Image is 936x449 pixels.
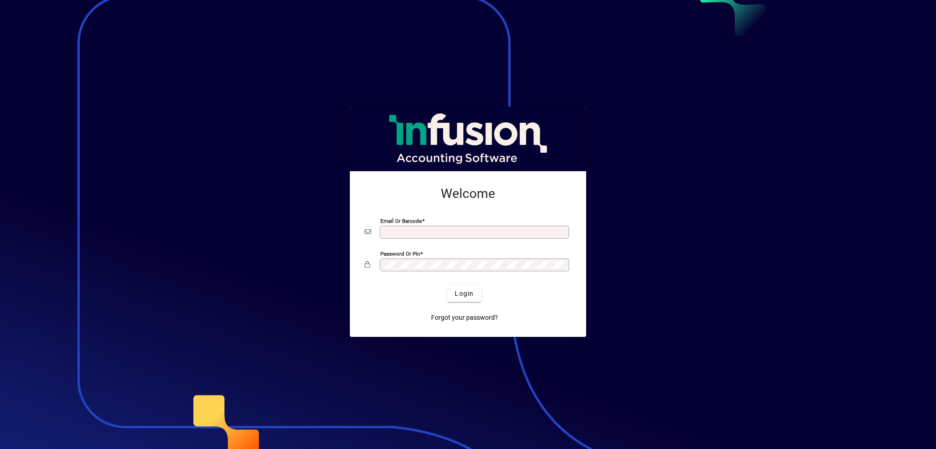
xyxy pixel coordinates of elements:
[455,289,474,299] span: Login
[365,186,571,202] h2: Welcome
[431,313,498,323] span: Forgot your password?
[380,218,422,224] mat-label: Email or Barcode
[427,309,502,326] a: Forgot your password?
[447,285,481,302] button: Login
[380,251,420,257] mat-label: Password or Pin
